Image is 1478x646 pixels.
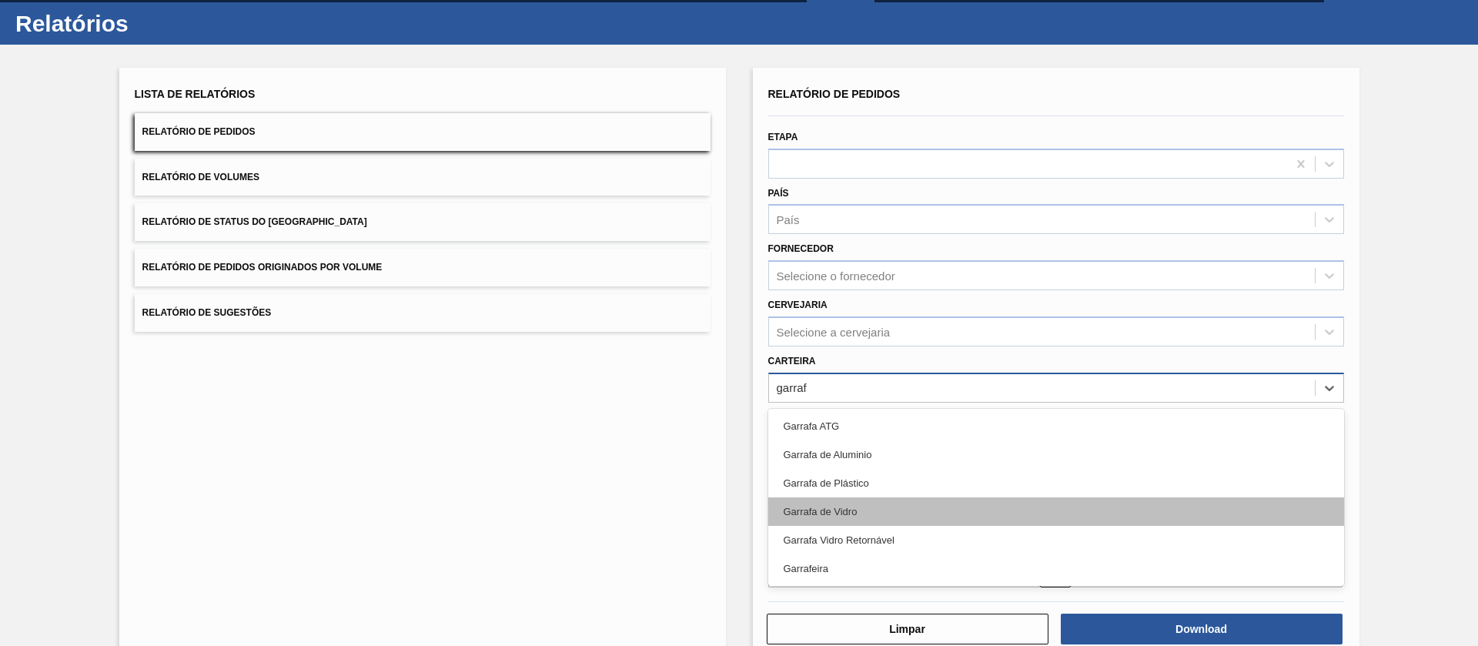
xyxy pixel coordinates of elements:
div: País [777,213,800,226]
span: Relatório de Pedidos Originados por Volume [142,262,383,273]
div: Selecione o fornecedor [777,269,895,283]
div: Selecione a cervejaria [777,325,891,338]
label: Etapa [768,132,798,142]
button: Relatório de Status do [GEOGRAPHIC_DATA] [135,203,711,241]
button: Relatório de Sugestões [135,294,711,332]
span: Relatório de Sugestões [142,307,272,318]
div: Garrafeira [768,554,1344,583]
label: Fornecedor [768,243,834,254]
span: Relatório de Volumes [142,172,259,182]
div: Garrafa de Aluminio [768,440,1344,469]
div: Garrafa de Plástico [768,469,1344,497]
button: Download [1061,614,1343,644]
label: País [768,188,789,199]
div: Garrafa Vidro Retornável [768,526,1344,554]
div: Garrafa ATG [768,412,1344,440]
label: Cervejaria [768,300,828,310]
span: Lista de Relatórios [135,88,256,100]
span: Relatório de Pedidos [142,126,256,137]
div: Garrafa de Vidro [768,497,1344,526]
label: Carteira [768,356,816,367]
span: Relatório de Status do [GEOGRAPHIC_DATA] [142,216,367,227]
button: Relatório de Volumes [135,159,711,196]
button: Relatório de Pedidos [135,113,711,151]
span: Relatório de Pedidos [768,88,901,100]
h1: Relatórios [15,15,289,32]
button: Limpar [767,614,1048,644]
button: Relatório de Pedidos Originados por Volume [135,249,711,286]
